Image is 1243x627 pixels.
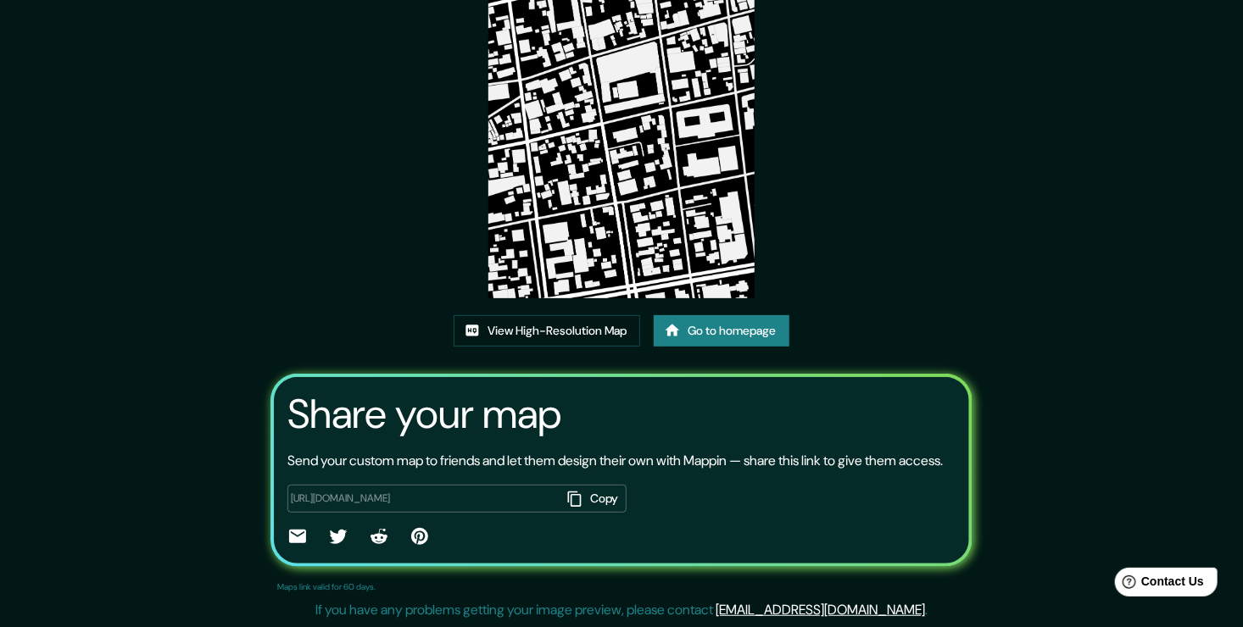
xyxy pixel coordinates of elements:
[287,451,943,471] p: Send your custom map to friends and let them design their own with Mappin — share this link to gi...
[454,315,640,347] a: View High-Resolution Map
[1092,561,1224,608] iframe: Help widget launcher
[315,600,928,620] p: If you have any problems getting your image preview, please contact .
[654,315,789,347] a: Go to homepage
[278,580,376,593] p: Maps link valid for 60 days.
[560,485,627,513] button: Copy
[287,391,561,438] h3: Share your map
[716,601,925,619] a: [EMAIL_ADDRESS][DOMAIN_NAME]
